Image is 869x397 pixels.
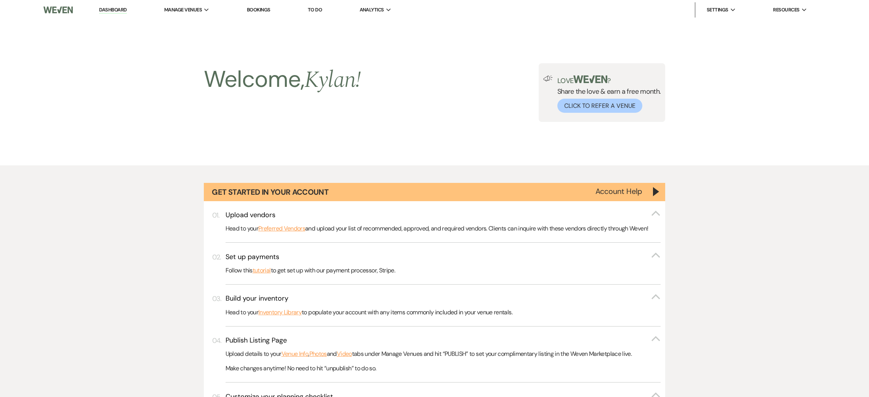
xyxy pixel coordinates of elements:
p: Make changes anytime! No need to hit “unpublish” to do so. [226,363,661,373]
p: Love ? [557,75,661,84]
a: Video [337,349,352,359]
span: Manage Venues [164,6,202,14]
span: Settings [707,6,728,14]
a: Inventory Library [258,307,302,317]
h3: Upload vendors [226,210,275,220]
button: Build your inventory [226,294,661,303]
button: Account Help [595,187,642,195]
a: Bookings [247,6,270,13]
p: Head to your to populate your account with any items commonly included in your venue rentals. [226,307,661,317]
p: Upload details to your , and tabs under Manage Venues and hit “PUBLISH” to set your complimentary... [226,349,661,359]
span: Kylan ! [304,62,361,98]
p: Follow this to get set up with our payment processor, Stripe. [226,266,661,275]
a: To Do [308,6,322,13]
h1: Get Started in Your Account [212,187,328,197]
img: weven-logo-green.svg [573,75,607,83]
h3: Set up payments [226,252,279,262]
a: Dashboard [99,6,126,14]
button: Upload vendors [226,210,661,220]
a: Venue Info [282,349,309,359]
button: Publish Listing Page [226,336,661,345]
h3: Publish Listing Page [226,336,287,345]
a: Preferred Vendors [258,224,305,234]
button: Set up payments [226,252,661,262]
a: Photos [309,349,327,359]
img: loud-speaker-illustration.svg [543,75,553,82]
h3: Build your inventory [226,294,288,303]
img: Weven Logo [43,2,73,18]
div: Share the love & earn a free month. [553,75,661,113]
p: Head to your and upload your list of recommended, approved, and required vendors. Clients can inq... [226,224,661,234]
span: Analytics [360,6,384,14]
span: Resources [773,6,799,14]
button: Click to Refer a Venue [557,99,642,113]
a: tutorial [253,266,271,275]
h2: Welcome, [204,63,361,96]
